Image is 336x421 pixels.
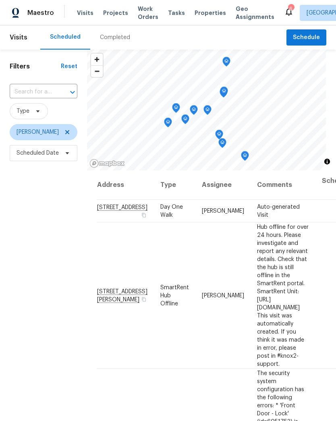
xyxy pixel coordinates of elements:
[236,5,274,21] span: Geo Assignments
[50,33,81,41] div: Scheduled
[220,88,228,100] div: Map marker
[220,87,228,99] div: Map marker
[140,295,147,303] button: Copy Address
[322,157,332,166] button: Toggle attribution
[202,292,244,298] span: [PERSON_NAME]
[89,159,125,168] a: Mapbox homepage
[154,170,195,200] th: Type
[91,65,103,77] button: Zoom out
[67,87,78,98] button: Open
[17,107,29,115] span: Type
[160,284,189,306] span: SmartRent Hub Offline
[164,118,172,130] div: Map marker
[241,151,249,164] div: Map marker
[27,9,54,17] span: Maestro
[251,170,315,200] th: Comments
[222,57,230,69] div: Map marker
[257,224,309,367] span: Hub offline for over 24 hours. Please investigate and report any relevant details. Check that the...
[77,9,93,17] span: Visits
[195,9,226,17] span: Properties
[103,9,128,17] span: Projects
[257,204,300,218] span: Auto-generated Visit
[138,5,158,21] span: Work Orders
[195,170,251,200] th: Assignee
[203,105,212,118] div: Map marker
[87,50,326,170] canvas: Map
[293,33,320,43] span: Schedule
[10,29,27,46] span: Visits
[61,62,77,71] div: Reset
[288,5,294,13] div: 6
[218,138,226,151] div: Map marker
[168,10,185,16] span: Tasks
[10,86,55,98] input: Search for an address...
[17,128,59,136] span: [PERSON_NAME]
[160,204,183,218] span: Day One Walk
[91,66,103,77] span: Zoom out
[140,212,147,219] button: Copy Address
[215,130,223,142] div: Map marker
[172,103,180,116] div: Map marker
[181,114,189,127] div: Map marker
[17,149,59,157] span: Scheduled Date
[10,62,61,71] h1: Filters
[190,105,198,118] div: Map marker
[97,170,154,200] th: Address
[286,29,326,46] button: Schedule
[91,54,103,65] button: Zoom in
[202,208,244,214] span: [PERSON_NAME]
[100,33,130,41] div: Completed
[325,157,330,166] span: Toggle attribution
